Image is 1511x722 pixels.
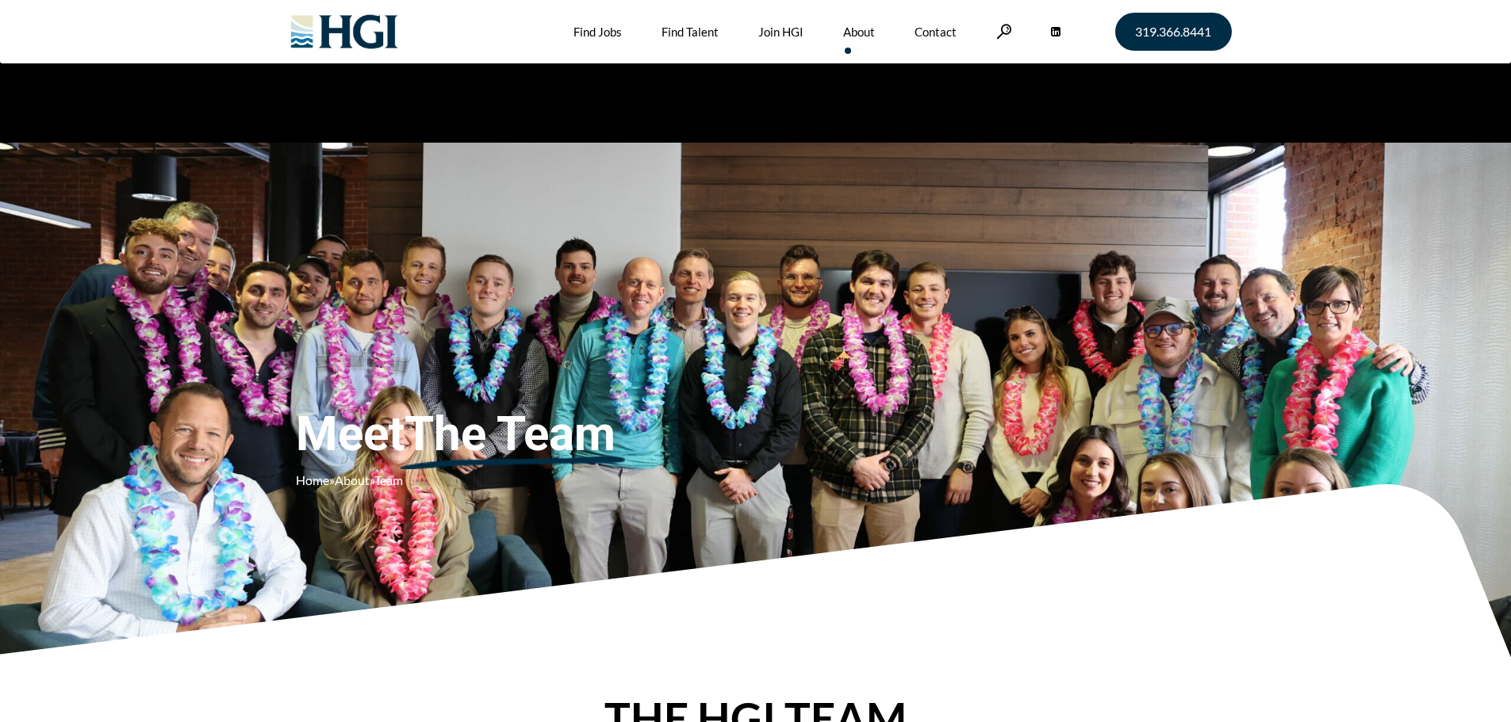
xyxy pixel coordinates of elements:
[996,24,1012,39] a: Search
[405,406,616,463] u: The Team
[1135,25,1211,38] span: 319.366.8441
[296,406,724,463] span: Meet
[374,472,403,487] span: Team
[1115,13,1232,51] a: 319.366.8441
[296,472,329,487] a: Home
[296,472,403,487] span: » »
[335,472,370,487] a: About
